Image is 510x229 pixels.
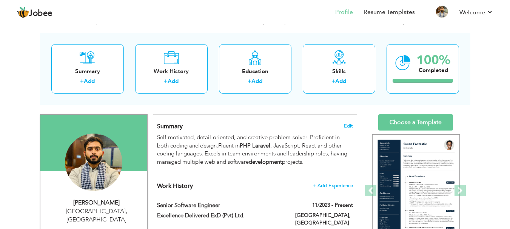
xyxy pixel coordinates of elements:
div: 100% [416,54,450,66]
a: Profile [335,8,353,17]
div: Work History [141,68,202,75]
span: Summary [157,122,183,131]
span: Jobee [29,9,52,18]
div: Education [225,68,285,75]
img: Profile Img [436,6,448,18]
label: Excellence Delivered ExD (Pvt) Ltd. [157,212,284,220]
div: Self-motivated, detail-oriented, and creative problem-solver. Proficient in both coding and desig... [157,134,353,166]
a: Add [84,77,95,85]
label: + [80,77,84,85]
img: jobee.io [17,6,29,18]
a: Choose a Template [378,114,453,131]
label: [GEOGRAPHIC_DATA], [GEOGRAPHIC_DATA] [295,212,353,227]
div: Completed [416,66,450,74]
div: [GEOGRAPHIC_DATA] [GEOGRAPHIC_DATA] [46,207,147,224]
h4: Adding a summary is a quick and easy way to highlight your experience and interests. [157,123,353,130]
strong: development [249,158,282,166]
a: Add [251,77,262,85]
label: 11/2023 - Present [312,201,353,209]
span: , [126,207,127,215]
a: Jobee [17,6,52,18]
a: Welcome [459,8,493,17]
strong: 3. [345,17,351,27]
span: Work History [157,182,193,190]
span: Choose the resume template of your choice! [203,18,315,26]
label: + [331,77,335,85]
div: [PERSON_NAME] [46,198,147,207]
img: Zubair Asif [65,134,122,191]
span: Download or share your resume online. [353,18,451,26]
label: + [248,77,251,85]
div: Skills [309,68,369,75]
a: Add [168,77,179,85]
span: + Add Experience [313,183,353,188]
strong: 2. [196,17,202,27]
a: Add [335,77,346,85]
a: Resume Templates [364,8,415,17]
strong: PHP Laravel [240,142,270,149]
span: Edit [344,123,353,129]
label: Senior Software Engineer [157,201,284,209]
strong: 1. [68,17,74,27]
div: Summary [57,68,118,75]
span: Fill out your information below. [76,18,155,26]
label: + [164,77,168,85]
h4: This helps to show the companies you have worked for. [157,182,353,190]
